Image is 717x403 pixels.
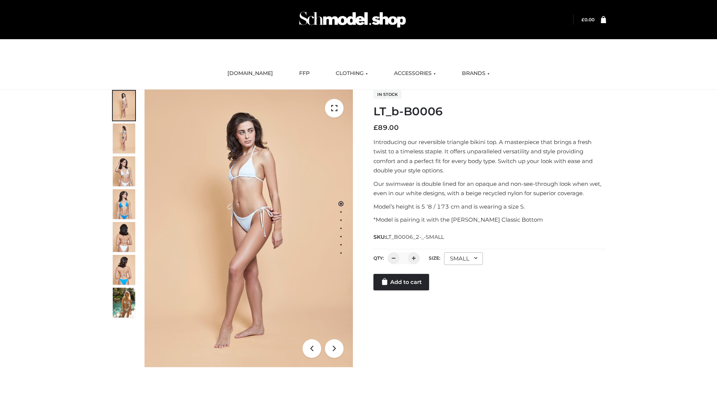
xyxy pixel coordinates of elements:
img: Arieltop_CloudNine_AzureSky2.jpg [113,288,135,318]
span: £ [581,17,584,22]
p: Our swimwear is double lined for an opaque and non-see-through look when wet, even in our white d... [373,179,606,198]
img: Schmodel Admin 964 [297,5,409,34]
label: QTY: [373,255,384,261]
a: £0.00 [581,17,595,22]
img: ArielClassicBikiniTop_CloudNine_AzureSky_OW114ECO_7-scaled.jpg [113,222,135,252]
a: [DOMAIN_NAME] [222,65,279,82]
a: CLOTHING [330,65,373,82]
span: £ [373,124,378,132]
a: Add to cart [373,274,429,290]
img: ArielClassicBikiniTop_CloudNine_AzureSky_OW114ECO_4-scaled.jpg [113,189,135,219]
bdi: 0.00 [581,17,595,22]
span: LT_B0006_2-_-SMALL [386,234,444,240]
img: ArielClassicBikiniTop_CloudNine_AzureSky_OW114ECO_8-scaled.jpg [113,255,135,285]
p: *Model is pairing it with the [PERSON_NAME] Classic Bottom [373,215,606,225]
img: ArielClassicBikiniTop_CloudNine_AzureSky_OW114ECO_1-scaled.jpg [113,91,135,121]
img: ArielClassicBikiniTop_CloudNine_AzureSky_OW114ECO_3-scaled.jpg [113,156,135,186]
a: ACCESSORIES [388,65,441,82]
h1: LT_b-B0006 [373,105,606,118]
bdi: 89.00 [373,124,399,132]
a: FFP [294,65,315,82]
p: Model’s height is 5 ‘8 / 173 cm and is wearing a size S. [373,202,606,212]
span: In stock [373,90,401,99]
img: ArielClassicBikiniTop_CloudNine_AzureSky_OW114ECO_2-scaled.jpg [113,124,135,153]
span: SKU: [373,232,445,241]
a: BRANDS [456,65,495,82]
p: Introducing our reversible triangle bikini top. A masterpiece that brings a fresh twist to a time... [373,137,606,175]
img: ArielClassicBikiniTop_CloudNine_AzureSky_OW114ECO_1 [145,90,353,367]
div: SMALL [444,252,483,265]
label: Size: [429,255,440,261]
